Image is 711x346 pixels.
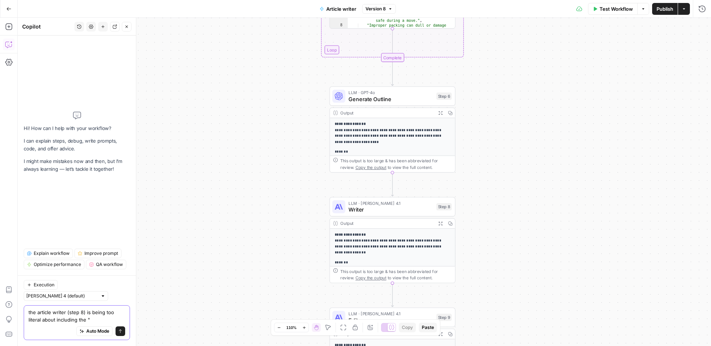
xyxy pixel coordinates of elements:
[362,4,396,14] button: Version 8
[330,23,348,38] div: 8
[26,292,97,300] input: Claude Sonnet 4 (default)
[600,5,633,13] span: Test Workflow
[34,250,70,257] span: Explain workflow
[348,200,433,206] span: LLM · [PERSON_NAME] 4.1
[348,95,433,103] span: Generate Outline
[652,3,678,15] button: Publish
[24,157,130,173] p: I might make mistakes now and then, but I’m always learning — let’s tackle it together!
[34,261,81,268] span: Optimize performance
[29,309,125,323] textarea: the article writer (step 8) is being too literal about including the "
[365,6,386,12] span: Version 8
[326,5,356,13] span: Article writer
[419,323,437,332] button: Paste
[22,23,72,30] div: Copilot
[286,325,297,330] span: 110%
[74,249,121,258] button: Improve prompt
[340,220,433,227] div: Output
[24,249,73,258] button: Explain workflow
[399,323,416,332] button: Copy
[391,62,394,86] g: Edge from step_3-iteration-end to step_6
[348,206,433,214] span: Writer
[391,283,394,307] g: Edge from step_8 to step_9
[436,314,452,321] div: Step 9
[330,53,455,62] div: Complete
[355,276,386,280] span: Copy the output
[436,203,452,210] div: Step 8
[86,328,109,335] span: Auto Mode
[340,110,433,116] div: Output
[340,157,452,170] div: This output is too large & has been abbreviated for review. to view the full content.
[24,280,58,290] button: Execution
[24,260,84,269] button: Optimize performance
[588,3,637,15] button: Test Workflow
[84,250,118,257] span: Improve prompt
[96,261,123,268] span: QA workflow
[391,173,394,196] g: Edge from step_6 to step_8
[657,5,673,13] span: Publish
[24,137,130,153] p: I can explain steps, debug, write prompts, code, and offer advice.
[24,124,130,132] p: Hi! How can I help with your workflow?
[34,282,54,288] span: Execution
[340,268,452,281] div: This output is too large & has been abbreviated for review. to view the full content.
[340,331,433,337] div: Output
[402,324,413,331] span: Copy
[355,165,386,170] span: Copy the output
[315,3,361,15] button: Article writer
[422,324,434,331] span: Paste
[348,89,433,96] span: LLM · GPT-4o
[76,326,113,336] button: Auto Mode
[86,260,126,269] button: QA workflow
[436,93,452,100] div: Step 6
[348,316,433,324] span: Editor
[348,310,433,317] span: LLM · [PERSON_NAME] 4.1
[381,53,404,62] div: Complete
